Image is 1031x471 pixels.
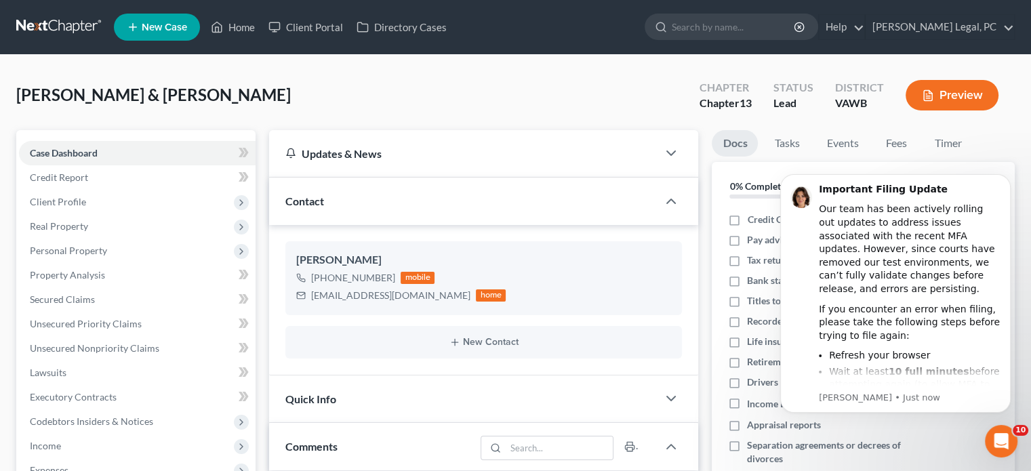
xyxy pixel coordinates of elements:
span: Tax returns [747,253,794,267]
span: [PERSON_NAME] & [PERSON_NAME] [16,85,291,104]
span: Executory Contracts [30,391,117,403]
div: Lead [773,96,813,111]
div: Chapter [700,96,752,111]
span: New Case [142,22,187,33]
span: Secured Claims [30,293,95,305]
div: home [476,289,506,302]
a: Executory Contracts [19,385,256,409]
a: Home [204,15,262,39]
a: Events [815,130,869,157]
a: Unsecured Nonpriority Claims [19,336,256,361]
div: [EMAIL_ADDRESS][DOMAIN_NAME] [311,289,470,302]
span: Income Documents [747,397,828,411]
a: [PERSON_NAME] Legal, PC [866,15,1014,39]
span: Credit Counseling Certificate [747,213,868,226]
span: Unsecured Nonpriority Claims [30,342,159,354]
span: Personal Property [30,245,107,256]
a: Property Analysis [19,263,256,287]
strong: 0% Completed [729,180,790,192]
a: Credit Report [19,165,256,190]
span: Contact [285,194,324,207]
span: 13 [740,96,752,109]
span: Income [30,440,61,451]
span: Lawsuits [30,367,66,378]
a: Docs [712,130,758,157]
input: Search by name... [672,14,796,39]
a: Fees [874,130,918,157]
iframe: Intercom notifications message [760,157,1031,464]
a: Case Dashboard [19,141,256,165]
span: Life insurance policies [747,335,841,348]
button: Preview [906,80,998,110]
span: Case Dashboard [30,147,98,159]
div: District [835,80,884,96]
span: Separation agreements or decrees of divorces [747,438,927,466]
div: Updates & News [285,146,641,161]
iframe: Intercom live chat [985,425,1017,457]
span: Appraisal reports [747,418,821,432]
span: Comments [285,440,338,453]
a: Unsecured Priority Claims [19,312,256,336]
div: Chapter [700,80,752,96]
a: Timer [923,130,972,157]
a: Tasks [763,130,810,157]
span: Retirement account statements [747,355,878,369]
span: Quick Info [285,392,336,405]
span: 10 [1013,425,1028,436]
input: Search... [506,436,613,459]
span: Titles to motor vehicles [747,294,845,308]
span: Bank statements [747,274,817,287]
div: [PHONE_NUMBER] [311,271,395,285]
span: Recorded mortgages and deeds [747,314,878,328]
div: [PERSON_NAME] [296,252,671,268]
span: Drivers license & social security card [747,375,902,389]
span: Client Profile [30,196,86,207]
div: VAWB [835,96,884,111]
a: Lawsuits [19,361,256,385]
a: Client Portal [262,15,350,39]
span: Codebtors Insiders & Notices [30,415,153,427]
span: Property Analysis [30,269,105,281]
span: Unsecured Priority Claims [30,318,142,329]
span: Credit Report [30,171,88,183]
div: mobile [401,272,434,284]
span: Real Property [30,220,88,232]
a: Help [819,15,864,39]
a: Secured Claims [19,287,256,312]
button: New Contact [296,337,671,348]
span: Pay advices [747,233,796,247]
div: Status [773,80,813,96]
a: Directory Cases [350,15,453,39]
